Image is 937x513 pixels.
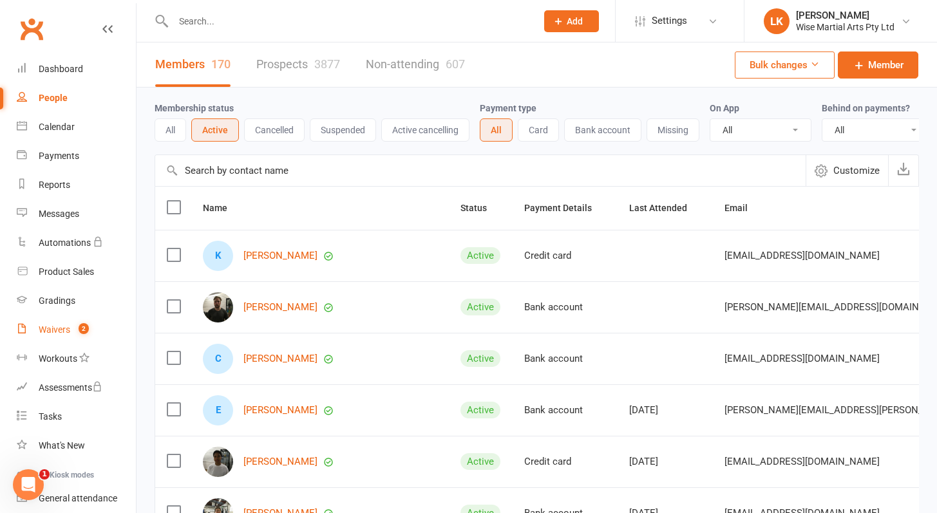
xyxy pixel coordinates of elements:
a: What's New [17,431,136,460]
div: 3877 [314,57,340,71]
input: Search by contact name [155,155,806,186]
button: Suspended [310,118,376,142]
div: Automations [39,238,91,248]
span: Last Attended [629,203,701,213]
a: Prospects3877 [256,42,340,87]
button: Bank account [564,118,641,142]
label: On App [710,103,739,113]
label: Membership status [155,103,234,113]
div: Bank account [524,405,606,416]
a: Member [838,51,918,79]
div: Wise Martial Arts Pty Ltd [796,21,894,33]
a: Workouts [17,344,136,373]
a: [PERSON_NAME] [243,456,317,467]
button: Last Attended [629,200,701,216]
span: 1 [39,469,50,480]
a: People [17,84,136,113]
div: Credit card [524,456,606,467]
a: Product Sales [17,257,136,286]
div: Active [460,299,500,315]
button: All [480,118,513,142]
div: [DATE] [629,456,701,467]
span: [EMAIL_ADDRESS][DOMAIN_NAME] [724,243,880,268]
div: E [203,395,233,425]
span: 2 [79,323,89,334]
button: Add [544,10,599,32]
div: Active [460,350,500,367]
div: Gradings [39,295,75,306]
a: General attendance kiosk mode [17,484,136,513]
a: [PERSON_NAME] [243,250,317,261]
div: Calendar [39,122,75,132]
a: [PERSON_NAME] [243,405,317,416]
input: Search... [169,12,527,30]
label: Payment type [480,103,536,113]
div: Messages [39,209,79,219]
div: General attendance [39,493,117,503]
span: Payment Details [524,203,606,213]
a: Members170 [155,42,231,87]
div: People [39,93,68,103]
div: [DATE] [629,405,701,416]
button: Bulk changes [735,51,835,79]
a: Tasks [17,402,136,431]
span: Email [724,203,762,213]
span: Customize [833,163,880,178]
button: Card [518,118,559,142]
div: Reports [39,180,70,190]
div: Credit card [524,250,606,261]
span: Member [868,57,904,73]
button: All [155,118,186,142]
span: Add [567,16,583,26]
a: Waivers 2 [17,315,136,344]
a: Non-attending607 [366,42,465,87]
a: Automations [17,229,136,257]
div: Tasks [39,411,62,422]
a: Messages [17,200,136,229]
div: [PERSON_NAME] [796,10,894,21]
a: Dashboard [17,55,136,84]
a: Assessments [17,373,136,402]
div: Product Sales [39,266,94,277]
a: [PERSON_NAME] [243,353,317,364]
a: [PERSON_NAME] [243,302,317,313]
span: Settings [652,6,687,35]
div: Active [460,402,500,418]
div: Active [460,453,500,470]
button: Customize [806,155,888,186]
a: Payments [17,142,136,171]
a: Gradings [17,286,136,315]
div: C [203,344,233,374]
div: Bank account [524,302,606,313]
button: Cancelled [244,118,305,142]
span: [EMAIL_ADDRESS][DOMAIN_NAME] [724,346,880,371]
div: What's New [39,440,85,451]
a: Clubworx [15,13,48,45]
div: LK [764,8,790,34]
div: K [203,241,233,271]
button: Missing [647,118,699,142]
button: Active [191,118,239,142]
div: Assessments [39,382,102,393]
button: Payment Details [524,200,606,216]
button: Email [724,200,762,216]
div: 170 [211,57,231,71]
div: 607 [446,57,465,71]
iframe: Intercom live chat [13,469,44,500]
a: Reports [17,171,136,200]
div: Waivers [39,324,70,335]
span: Status [460,203,501,213]
div: Bank account [524,353,606,364]
span: [EMAIL_ADDRESS][DOMAIN_NAME] [724,449,880,474]
div: Workouts [39,353,77,364]
button: Active cancelling [381,118,469,142]
div: Dashboard [39,64,83,74]
span: Name [203,203,241,213]
div: Payments [39,151,79,161]
button: Name [203,200,241,216]
div: Active [460,247,500,264]
a: Calendar [17,113,136,142]
button: Status [460,200,501,216]
label: Behind on payments? [822,103,910,113]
